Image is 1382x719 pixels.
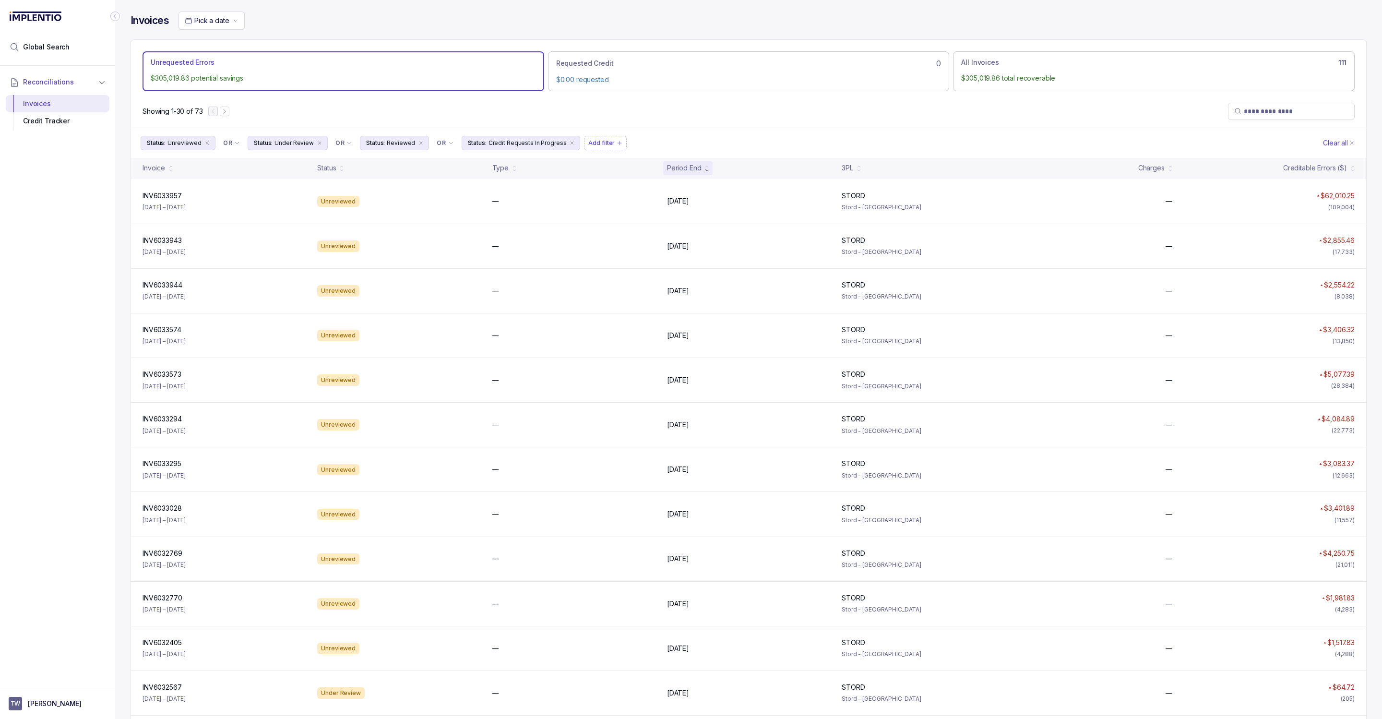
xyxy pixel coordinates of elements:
button: Filter Chip Under Review [248,136,328,150]
p: STORD [842,325,865,335]
p: INV6033028 [143,503,182,513]
p: All Invoices [961,58,999,67]
p: — [492,241,499,251]
div: (4,288) [1335,649,1355,659]
div: (17,733) [1333,247,1355,257]
p: — [1166,241,1172,251]
p: INV6033944 [143,280,182,290]
button: User initials[PERSON_NAME] [9,697,107,710]
p: [DATE] [667,688,689,698]
div: Unreviewed [317,330,359,341]
p: Requested Credit [556,59,614,68]
p: $3,401.89 [1324,503,1355,513]
search: Date Range Picker [185,16,229,25]
button: Date Range Picker [179,12,245,30]
p: INV6033943 [143,236,182,245]
p: Stord - [GEOGRAPHIC_DATA] [842,515,1005,525]
div: 0 [556,58,941,69]
span: Global Search [23,42,70,52]
div: Type [492,163,509,173]
p: [DATE] – [DATE] [143,694,186,704]
button: Filter Chip Connector undefined [433,136,457,150]
p: $3,083.37 [1323,459,1355,468]
p: [DATE] [667,420,689,430]
p: — [492,599,499,609]
div: (12,663) [1333,471,1355,480]
p: — [1166,331,1172,340]
ul: Filter Group [141,136,1321,150]
div: Collapse Icon [109,11,121,22]
button: Filter Chip Credit Requests In Progress [462,136,581,150]
p: — [1166,196,1172,206]
p: Reviewed [387,138,415,148]
p: Stord - [GEOGRAPHIC_DATA] [842,382,1005,391]
div: Invoices [13,95,102,112]
p: — [1166,509,1172,519]
img: red pointer upwards [1323,642,1326,644]
p: $64.72 [1333,683,1355,692]
div: Unreviewed [317,374,359,386]
p: $1,981.83 [1326,593,1355,603]
p: — [492,420,499,430]
p: — [492,465,499,474]
img: red pointer upwards [1319,240,1322,242]
p: Status: [147,138,166,148]
p: [PERSON_NAME] [28,699,82,708]
button: Filter Chip Connector undefined [219,136,244,150]
p: [DATE] – [DATE] [143,515,186,525]
p: [DATE] [667,196,689,206]
div: Unreviewed [317,553,359,565]
p: $5,077.39 [1323,370,1355,379]
img: red pointer upwards [1319,463,1322,465]
div: (8,038) [1334,292,1355,301]
div: (11,557) [1334,515,1355,525]
button: Filter Chip Unreviewed [141,136,215,150]
p: Stord - [GEOGRAPHIC_DATA] [842,426,1005,436]
p: INV6032405 [143,638,182,647]
img: red pointer upwards [1317,194,1320,197]
p: STORD [842,638,865,647]
div: 3PL [842,163,853,173]
div: Unreviewed [317,598,359,610]
p: INV6033573 [143,370,181,379]
p: STORD [842,459,865,468]
div: (4,283) [1335,605,1355,614]
div: Charges [1138,163,1165,173]
p: OR [335,139,345,147]
p: Credit Requests In Progress [488,138,567,148]
p: $3,406.32 [1323,325,1355,335]
p: STORD [842,549,865,558]
p: STORD [842,593,865,603]
div: Status [317,163,336,173]
p: — [492,688,499,698]
p: Stord - [GEOGRAPHIC_DATA] [842,247,1005,257]
div: Unreviewed [317,285,359,297]
p: $305,019.86 total recoverable [961,73,1346,83]
div: remove content [568,139,576,147]
p: STORD [842,236,865,245]
p: Stord - [GEOGRAPHIC_DATA] [842,649,1005,659]
p: $2,855.46 [1323,236,1355,245]
p: $62,010.25 [1321,191,1355,201]
p: [DATE] [667,554,689,563]
p: [DATE] – [DATE] [143,649,186,659]
p: — [1166,420,1172,430]
button: Next Page [220,107,229,116]
p: — [1166,599,1172,609]
p: OR [223,139,232,147]
img: red pointer upwards [1318,418,1321,420]
p: Clear all [1323,138,1348,148]
p: — [492,644,499,653]
button: Filter Chip Add filter [584,136,627,150]
p: STORD [842,191,865,201]
p: [DATE] [667,644,689,653]
img: red pointer upwards [1320,507,1323,510]
p: — [492,554,499,563]
span: Pick a date [194,16,229,24]
p: $0.00 requested [556,75,941,84]
div: (205) [1341,694,1355,704]
h4: Invoices [131,14,169,27]
p: $1,517.83 [1327,638,1355,647]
